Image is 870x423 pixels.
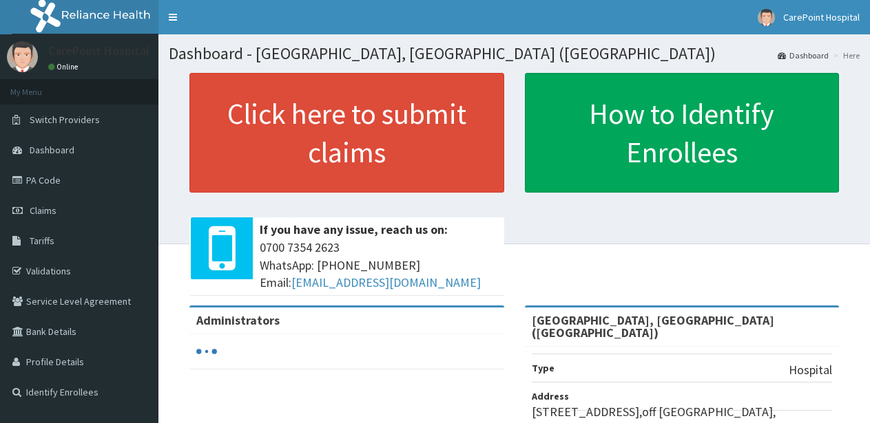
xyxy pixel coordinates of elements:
a: How to Identify Enrollees [525,73,840,193]
span: CarePoint Hospital [783,11,860,23]
span: 0700 7354 2623 WhatsApp: [PHONE_NUMBER] Email: [260,239,497,292]
a: Click here to submit claims [189,73,504,193]
a: Dashboard [778,50,829,61]
span: Switch Providers [30,113,100,126]
b: Address [532,390,569,402]
span: Claims [30,204,56,217]
span: Tariffs [30,235,54,247]
b: Type [532,362,555,374]
b: Administrators [196,312,280,328]
img: User Image [758,9,775,26]
li: Here [830,50,860,61]
svg: audio-loading [196,341,217,362]
h1: Dashboard - [GEOGRAPHIC_DATA], [GEOGRAPHIC_DATA] ([GEOGRAPHIC_DATA]) [169,45,860,63]
a: Online [48,62,81,72]
b: If you have any issue, reach us on: [260,221,448,237]
a: [EMAIL_ADDRESS][DOMAIN_NAME] [291,274,481,290]
p: Hospital [789,361,832,379]
span: Dashboard [30,144,74,156]
strong: [GEOGRAPHIC_DATA], [GEOGRAPHIC_DATA] ([GEOGRAPHIC_DATA]) [532,312,774,340]
img: User Image [7,41,38,72]
p: CarePoint Hospital [48,45,149,57]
